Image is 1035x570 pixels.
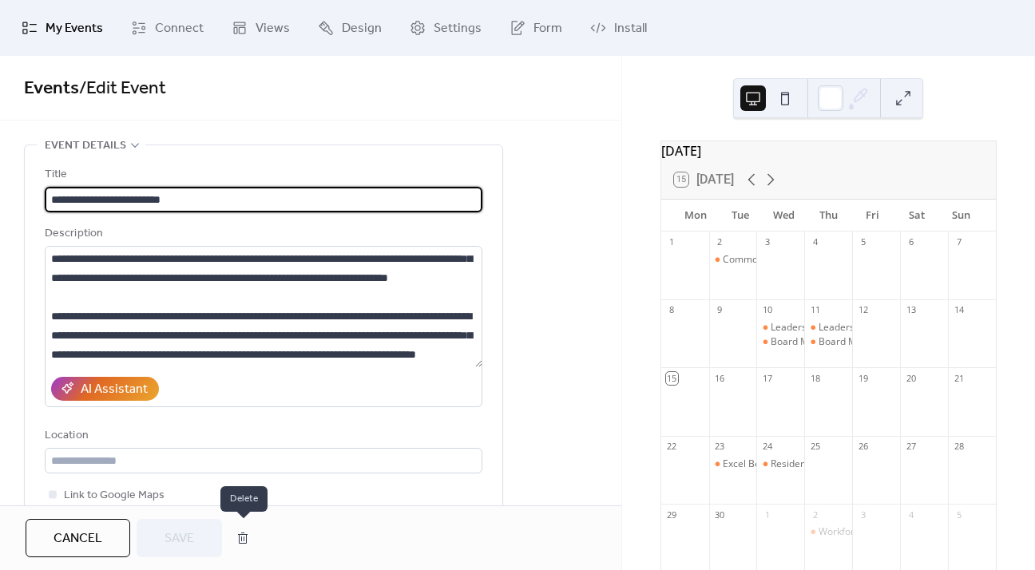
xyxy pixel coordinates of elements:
[342,19,382,38] span: Design
[434,19,482,38] span: Settings
[761,236,773,248] div: 3
[905,509,917,521] div: 4
[674,200,718,232] div: Mon
[857,304,869,316] div: 12
[905,304,917,316] div: 13
[54,529,102,548] span: Cancel
[953,509,965,521] div: 5
[666,509,678,521] div: 29
[51,377,159,401] button: AI Assistant
[578,6,659,49] a: Install
[756,457,804,471] div: Residential Accommodation Admissions Essentials (RESI401)
[81,380,148,399] div: AI Assistant
[714,509,726,521] div: 30
[220,6,302,49] a: Views
[45,165,479,184] div: Title
[819,525,1005,539] div: Workforce Planning Essentials (WORP101)
[761,441,773,453] div: 24
[398,6,494,49] a: Settings
[809,441,821,453] div: 25
[45,137,126,156] span: Event details
[723,253,1013,267] div: Commonwealth Home Support Programme Essentials (CHSP101)
[45,224,479,243] div: Description
[905,441,917,453] div: 27
[714,441,726,453] div: 23
[709,253,757,267] div: Commonwealth Home Support Programme Essentials (CHSP101)
[614,19,647,38] span: Install
[714,372,726,384] div: 16
[666,304,678,316] div: 8
[723,457,843,471] div: Excel Beginners (EXCE101)
[851,200,894,232] div: Fri
[666,236,678,248] div: 1
[857,372,869,384] div: 19
[809,236,821,248] div: 4
[807,200,851,232] div: Thu
[857,441,869,453] div: 26
[714,236,726,248] div: 2
[771,321,969,334] div: Leadership Fundamentals (LEAD201) - Day 1
[809,509,821,521] div: 2
[756,335,804,349] div: Board Masterclass for Aged Care and Disability Providers - MAST201 - Day 1
[953,304,965,316] div: 14
[155,19,204,38] span: Connect
[24,71,79,106] a: Events
[894,200,938,232] div: Sat
[45,426,479,445] div: Location
[809,372,821,384] div: 18
[64,486,165,505] span: Link to Google Maps
[220,486,268,512] span: Delete
[498,6,574,49] a: Form
[709,457,757,471] div: Excel Beginners (EXCE101)
[857,236,869,248] div: 5
[804,335,852,349] div: Board Masterclass for Aged Care and Disability Providers - MAST201 - Day 2
[939,200,983,232] div: Sun
[256,19,290,38] span: Views
[905,372,917,384] div: 20
[714,304,726,316] div: 9
[46,19,103,38] span: My Events
[306,6,394,49] a: Design
[119,6,216,49] a: Connect
[804,525,852,539] div: Workforce Planning Essentials (WORP101)
[857,509,869,521] div: 3
[953,372,965,384] div: 21
[79,71,166,106] span: / Edit Event
[905,236,917,248] div: 6
[761,509,773,521] div: 1
[761,372,773,384] div: 17
[26,519,130,557] button: Cancel
[756,321,804,334] div: Leadership Fundamentals (LEAD201) - Day 1
[661,141,996,160] div: [DATE]
[666,372,678,384] div: 15
[804,321,852,334] div: Leadership Fundamentals (LEAD201) - Day 2
[666,441,678,453] div: 22
[533,19,562,38] span: Form
[953,441,965,453] div: 28
[761,304,773,316] div: 10
[718,200,762,232] div: Tue
[819,321,1017,334] div: Leadership Fundamentals (LEAD201) - Day 2
[809,304,821,316] div: 11
[762,200,806,232] div: Wed
[10,6,115,49] a: My Events
[953,236,965,248] div: 7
